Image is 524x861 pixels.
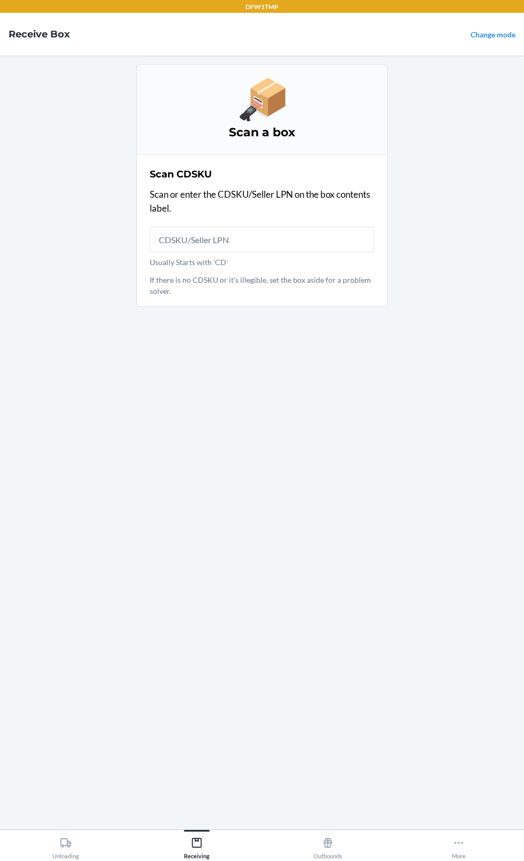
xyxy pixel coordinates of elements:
h2: Scan CDSKU [150,167,212,181]
div: Receiving [184,833,210,859]
div: More [452,833,466,859]
div: Unloading [52,833,79,859]
p: If there is no CDSKU or it's illegible, set the box aside for a problem solver. [150,274,374,297]
h3: Scan a box [150,124,374,141]
p: Usually Starts with 'CD' [150,257,374,268]
button: More [393,830,524,859]
h4: Receive Box [9,27,70,41]
p: DFW1TMP [245,2,279,12]
div: Outbounds [313,833,342,859]
input: Usually Starts with 'CD' [150,227,374,252]
button: Receiving [131,830,262,859]
a: Change mode [471,30,515,39]
button: Outbounds [262,830,393,859]
p: Scan or enter the CDSKU/Seller LPN on the box contents label. [150,188,374,215]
